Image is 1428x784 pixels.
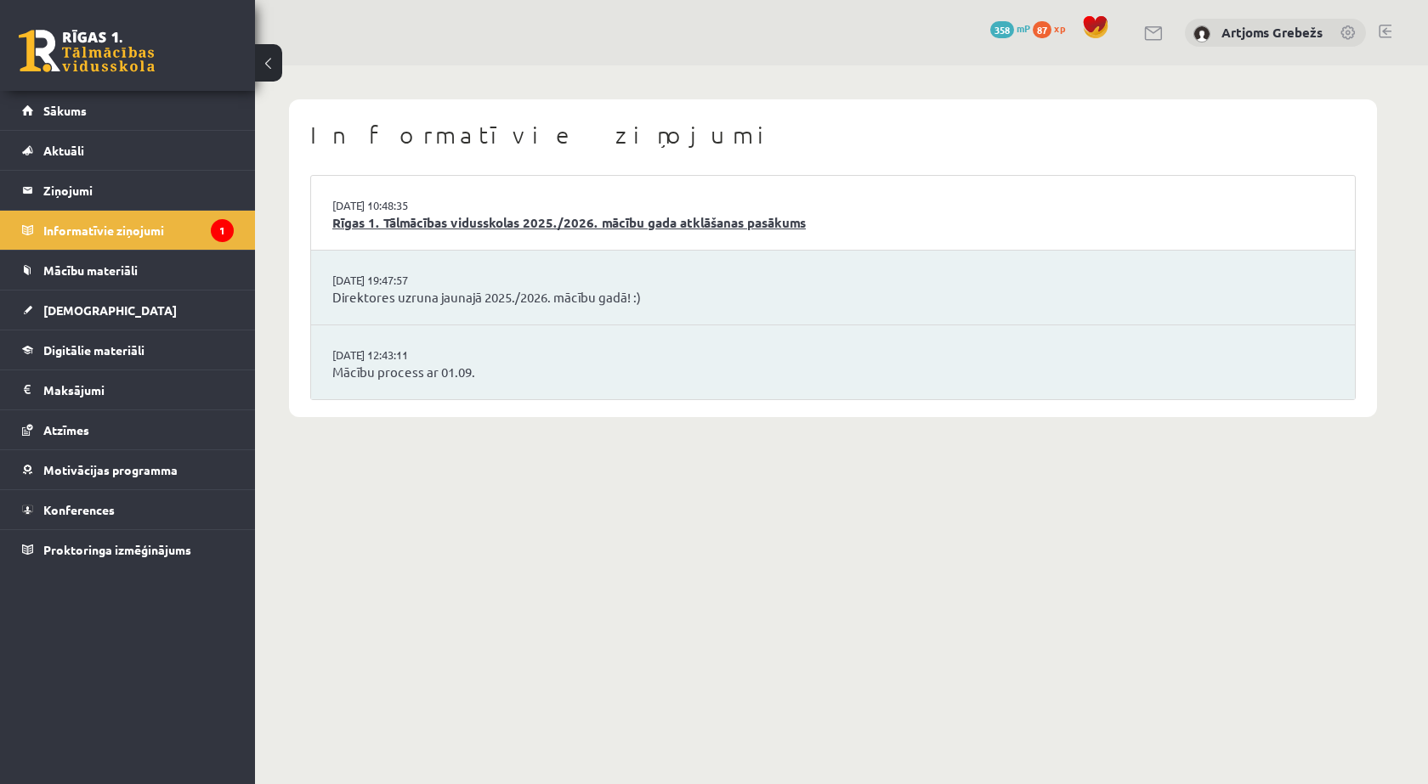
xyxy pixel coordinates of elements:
legend: Informatīvie ziņojumi [43,211,234,250]
a: [DATE] 12:43:11 [332,347,460,364]
a: [DATE] 10:48:35 [332,197,460,214]
a: [DATE] 19:47:57 [332,272,460,289]
a: Ziņojumi [22,171,234,210]
span: Atzīmes [43,422,89,437]
span: Aktuāli [43,143,84,158]
a: Atzīmes [22,410,234,449]
span: Sākums [43,103,87,118]
span: Digitālie materiāli [43,342,144,358]
legend: Ziņojumi [43,171,234,210]
a: Mācību materiāli [22,251,234,290]
a: Sākums [22,91,234,130]
span: [DEMOGRAPHIC_DATA] [43,302,177,318]
span: Motivācijas programma [43,462,178,477]
a: Konferences [22,490,234,529]
legend: Maksājumi [43,370,234,409]
span: xp [1054,21,1065,35]
img: Artjoms Grebežs [1193,25,1210,42]
a: Aktuāli [22,131,234,170]
a: Rīgas 1. Tālmācības vidusskolas 2025./2026. mācību gada atklāšanas pasākums [332,213,1334,233]
a: 87 xp [1033,21,1074,35]
a: Artjoms Grebežs [1221,24,1323,41]
span: Konferences [43,502,115,517]
h1: Informatīvie ziņojumi [310,121,1356,149]
a: Motivācijas programma [22,450,234,489]
a: Rīgas 1. Tālmācības vidusskola [19,30,155,72]
span: Mācību materiāli [43,262,138,278]
a: Maksājumi [22,370,234,409]
a: Proktoringa izmēģinājums [22,530,234,569]
span: 87 [1033,21,1051,38]
a: Informatīvie ziņojumi1 [22,211,234,250]
a: Mācību process ar 01.09. [332,363,1334,382]
span: 358 [990,21,1014,38]
i: 1 [211,219,234,242]
span: Proktoringa izmēģinājums [43,542,191,557]
a: [DEMOGRAPHIC_DATA] [22,290,234,330]
a: 358 mP [990,21,1030,35]
a: Direktores uzruna jaunajā 2025./2026. mācību gadā! :) [332,288,1334,307]
a: Digitālie materiāli [22,330,234,369]
span: mP [1017,21,1030,35]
